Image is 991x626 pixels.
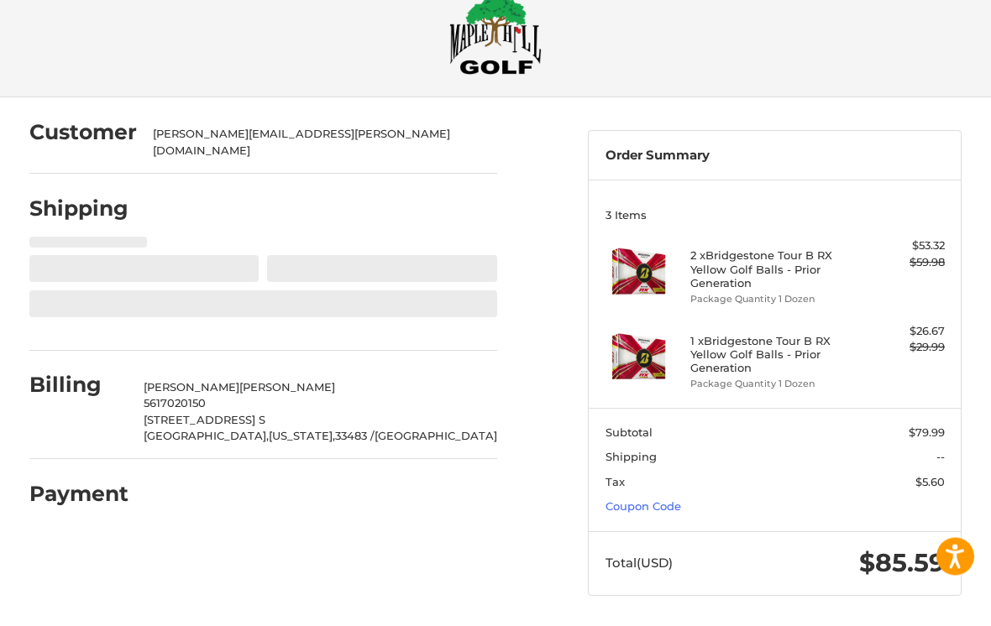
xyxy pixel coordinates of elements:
div: $29.99 [860,340,945,357]
li: Package Quantity 1 Dozen [690,293,856,307]
h2: Billing [29,373,128,399]
div: $53.32 [860,238,945,255]
span: 33483 / [335,430,375,443]
div: $26.67 [860,324,945,341]
h4: 1 x Bridgestone Tour B RX Yellow Golf Balls - Prior Generation [690,335,856,376]
span: Subtotal [606,426,653,440]
span: $85.59 [859,548,945,579]
h2: Payment [29,482,128,508]
a: Coupon Code [606,500,681,514]
span: Shipping [606,451,657,464]
div: $59.98 [860,255,945,272]
span: [STREET_ADDRESS] S [144,414,265,427]
h2: Shipping [29,196,128,222]
span: [US_STATE], [269,430,335,443]
span: [PERSON_NAME] [144,381,239,394]
h3: 3 Items [606,209,945,222]
h4: 2 x Bridgestone Tour B RX Yellow Golf Balls - Prior Generation [690,249,856,290]
span: [PERSON_NAME] [239,381,335,394]
span: 5617020150 [144,397,206,410]
span: $5.60 [915,476,945,489]
div: [PERSON_NAME][EMAIL_ADDRESS][PERSON_NAME][DOMAIN_NAME] [153,127,481,159]
span: Tax [606,476,625,489]
h3: Order Summary [606,149,945,164]
span: [GEOGRAPHIC_DATA], [144,430,269,443]
li: Package Quantity 1 Dozen [690,378,856,392]
span: Total (USD) [606,556,673,571]
span: -- [936,451,945,464]
span: $79.99 [909,426,945,440]
h2: Customer [29,120,137,146]
span: [GEOGRAPHIC_DATA] [375,430,497,443]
